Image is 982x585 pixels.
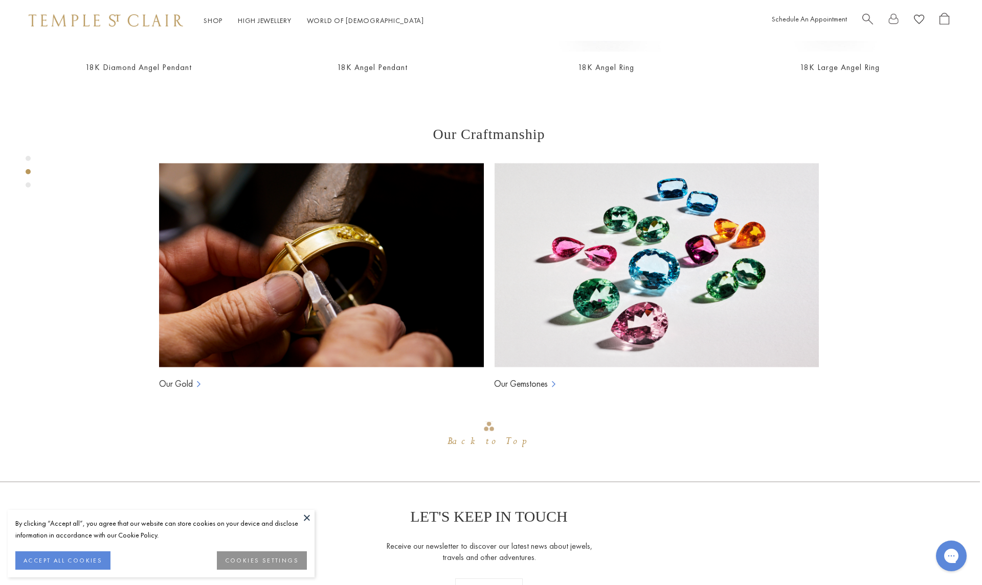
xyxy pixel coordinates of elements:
a: 18K Diamond Angel Pendant [85,62,192,73]
img: Ball Chains [494,163,819,367]
button: ACCEPT ALL COOKIES [15,551,110,570]
a: Our Gold [159,378,193,390]
p: LET'S KEEP IN TOUCH [410,508,567,525]
a: 18K Large Angel Ring [800,62,880,73]
p: Receive our newsletter to discover our latest news about jewels, travels and other adventures. [386,541,593,563]
a: View Wishlist [914,13,924,29]
nav: Main navigation [204,14,424,27]
a: High JewelleryHigh Jewellery [238,16,292,25]
div: Go to top [448,420,530,451]
a: ShopShop [204,16,222,25]
a: World of [DEMOGRAPHIC_DATA]World of [DEMOGRAPHIC_DATA] [307,16,424,25]
a: Search [862,13,873,29]
img: Temple St. Clair [29,14,183,27]
h3: Our Craftmanship [159,126,819,143]
a: 18K Angel Ring [578,62,634,73]
iframe: Gorgias live chat messenger [931,537,972,575]
div: Product gallery navigation [26,153,31,196]
img: Ball Chains [159,163,484,367]
a: Open Shopping Bag [940,13,949,29]
a: Our Gemstones [494,378,548,390]
div: Back to Top [448,432,530,451]
a: Schedule An Appointment [772,14,847,24]
a: 18K Angel Pendant [337,62,408,73]
div: By clicking “Accept all”, you agree that our website can store cookies on your device and disclos... [15,518,307,541]
button: COOKIES SETTINGS [217,551,307,570]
